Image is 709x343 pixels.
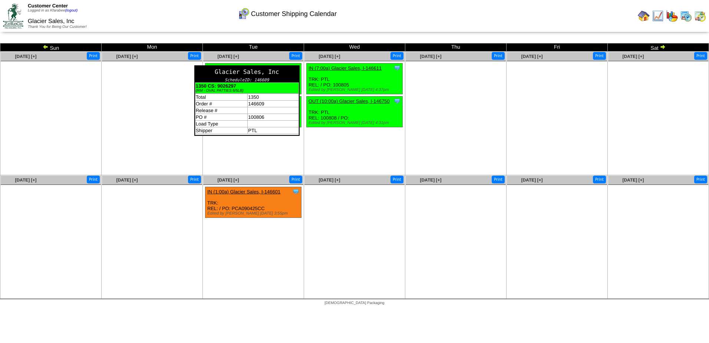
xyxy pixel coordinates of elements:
[28,3,68,9] span: Customer Center
[238,8,250,20] img: calendarcustomer.gif
[622,54,644,59] a: [DATE] [+]
[15,177,36,183] a: [DATE] [+]
[116,54,138,59] a: [DATE] [+]
[309,65,382,71] a: IN (7:00a) Glacier Sales, I-146611
[309,88,402,92] div: Edited by [PERSON_NAME] [DATE] 4:37pm
[319,54,340,59] a: [DATE] [+]
[521,177,543,183] a: [DATE] [+]
[205,187,301,218] div: TRK: REL: / PO: PCA090425CC
[217,54,239,59] a: [DATE] [+]
[248,114,299,120] td: 100806
[3,3,23,28] img: ZoRoCo_Logo(Green%26Foil)%20jpg.webp
[0,43,102,52] td: Sun
[521,54,543,59] a: [DATE] [+]
[292,188,300,195] img: Tooltip
[292,67,300,73] a: Glacier Sales, Inc ScheduleID: 146609 1350 CS: 9026297 (RM - OVAL PATTIES 6/5LB) Total 1350 Order...
[492,52,505,60] button: Print
[666,10,678,22] img: graph.gif
[680,10,692,22] img: calendarprod.gif
[390,52,403,60] button: Print
[195,114,248,120] td: PO #
[43,44,49,50] img: arrowleft.gif
[195,120,248,127] td: Load Type
[622,177,644,183] a: [DATE] [+]
[188,52,201,60] button: Print
[593,176,606,183] button: Print
[307,97,403,127] div: TRK: PTL REL: 100808 / PO:
[593,52,606,60] button: Print
[507,43,608,52] td: Fri
[188,176,201,183] button: Print
[694,176,707,183] button: Print
[102,43,203,52] td: Mon
[87,52,100,60] button: Print
[28,25,87,29] span: Thank You for Being Our Customer!
[393,64,401,72] img: Tooltip
[195,66,299,78] div: Glacier Sales, Inc
[251,10,337,18] span: Customer Shipping Calendar
[660,44,666,50] img: arrowright.gif
[65,9,78,13] a: (logout)
[608,43,709,52] td: Sat
[289,52,302,60] button: Print
[195,107,248,114] td: Release #
[309,98,390,104] a: OUT (10:00a) Glacier Sales, I-146750
[324,301,384,305] span: [DEMOGRAPHIC_DATA] Packaging
[289,176,302,183] button: Print
[248,94,299,100] td: 1350
[420,54,441,59] a: [DATE] [+]
[28,9,78,13] span: Logged in as Kfarabee
[248,127,299,134] td: PTL
[195,94,248,100] td: Total
[195,78,299,82] div: ScheduleID: 146609
[207,211,301,216] div: Edited by [PERSON_NAME] [DATE] 3:55pm
[116,177,138,183] a: [DATE] [+]
[207,189,280,195] a: IN (1:00a) Glacier Sales, I-146601
[638,10,650,22] img: home.gif
[492,176,505,183] button: Print
[195,100,248,107] td: Order #
[652,10,664,22] img: line_graph.gif
[196,83,236,89] b: 1350 CS: 9026297
[205,63,301,94] div: TRK: PTL REL: / PO: 100806
[319,177,340,183] a: [DATE] [+]
[87,176,100,183] button: Print
[307,63,403,94] div: TRK: PTL REL: / PO: 100805
[28,18,74,24] span: Glacier Sales, Inc
[304,43,405,52] td: Wed
[694,10,706,22] img: calendarinout.gif
[390,176,403,183] button: Print
[420,177,441,183] a: [DATE] [+]
[196,89,298,93] div: (RM - OVAL PATTIES 6/5LB)
[292,64,300,72] img: Tooltip
[203,43,304,52] td: Tue
[309,121,402,125] div: Edited by [PERSON_NAME] [DATE] 4:31pm
[15,54,36,59] a: [DATE] [+]
[405,43,507,52] td: Thu
[248,100,299,107] td: 146609
[195,127,248,134] td: Shipper
[217,177,239,183] a: [DATE] [+]
[393,97,401,105] img: Tooltip
[694,52,707,60] button: Print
